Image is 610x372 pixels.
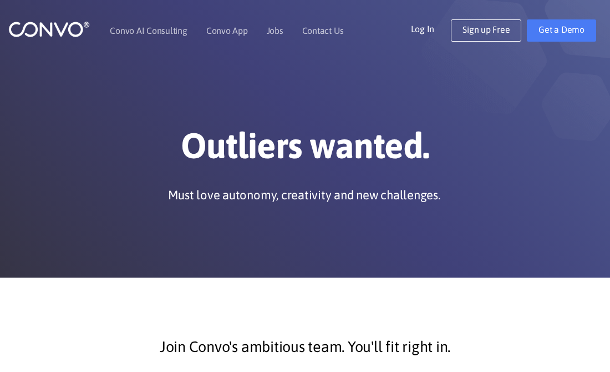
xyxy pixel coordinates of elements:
a: Convo AI Consulting [110,26,187,35]
a: Contact Us [302,26,344,35]
p: Join Convo's ambitious team. You'll fit right in. [17,333,593,361]
p: Must love autonomy, creativity and new challenges. [168,187,440,203]
a: Jobs [267,26,283,35]
img: logo_1.png [8,21,90,38]
a: Get a Demo [527,19,596,42]
a: Convo App [206,26,248,35]
a: Sign up Free [451,19,521,42]
a: Log In [411,19,451,37]
h1: Outliers wanted. [25,124,585,175]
